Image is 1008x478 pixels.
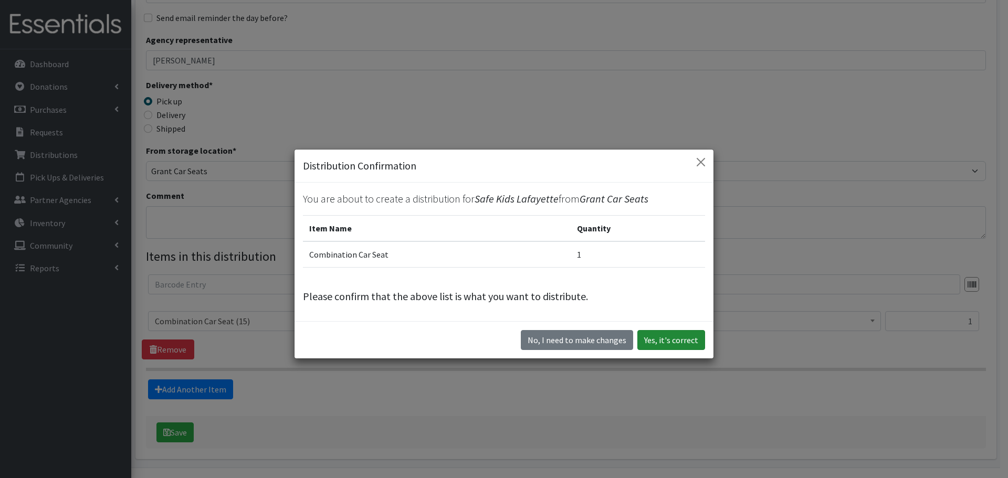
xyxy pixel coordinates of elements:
[571,215,705,241] th: Quantity
[303,191,705,207] p: You are about to create a distribution for from
[521,330,633,350] button: No I need to make changes
[571,241,705,268] td: 1
[303,241,571,268] td: Combination Car Seat
[475,192,559,205] span: Safe Kids Lafayette
[303,158,416,174] h5: Distribution Confirmation
[580,192,648,205] span: Grant Car Seats
[303,289,705,304] p: Please confirm that the above list is what you want to distribute.
[692,154,709,171] button: Close
[637,330,705,350] button: Yes, it's correct
[303,215,571,241] th: Item Name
